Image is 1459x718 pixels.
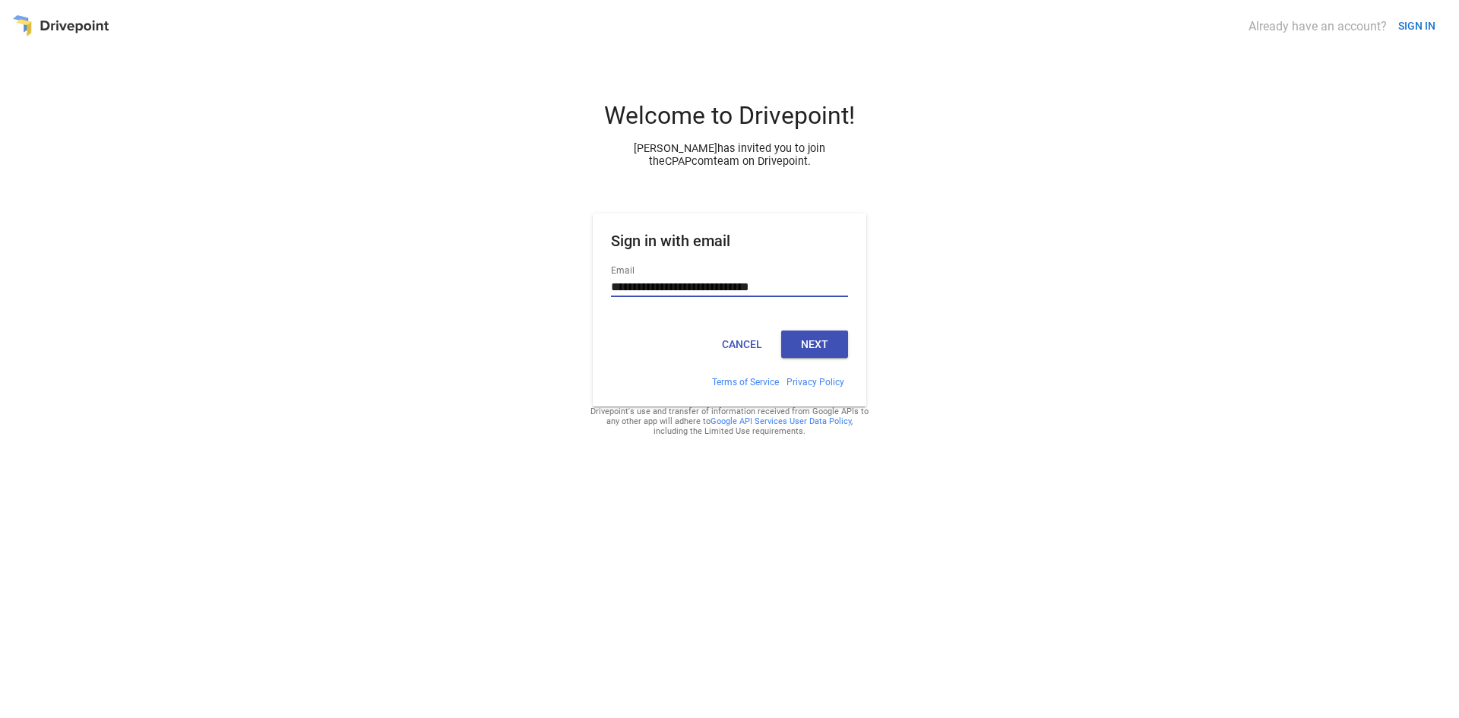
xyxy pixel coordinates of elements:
[781,331,848,358] button: Next
[708,331,775,358] button: Cancel
[711,416,851,426] a: Google API Services User Data Policy
[611,232,848,262] h1: Sign in with email
[547,101,912,142] div: Welcome to Drivepoint!
[712,377,779,387] a: Terms of Service
[620,142,839,168] div: [PERSON_NAME] has invited you to join the CPAPcom team on Drivepoint.
[590,406,869,436] div: Drivepoint's use and transfer of information received from Google APIs to any other app will adhe...
[1392,12,1442,40] button: SIGN IN
[786,377,844,387] a: Privacy Policy
[1249,19,1387,33] div: Already have an account?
